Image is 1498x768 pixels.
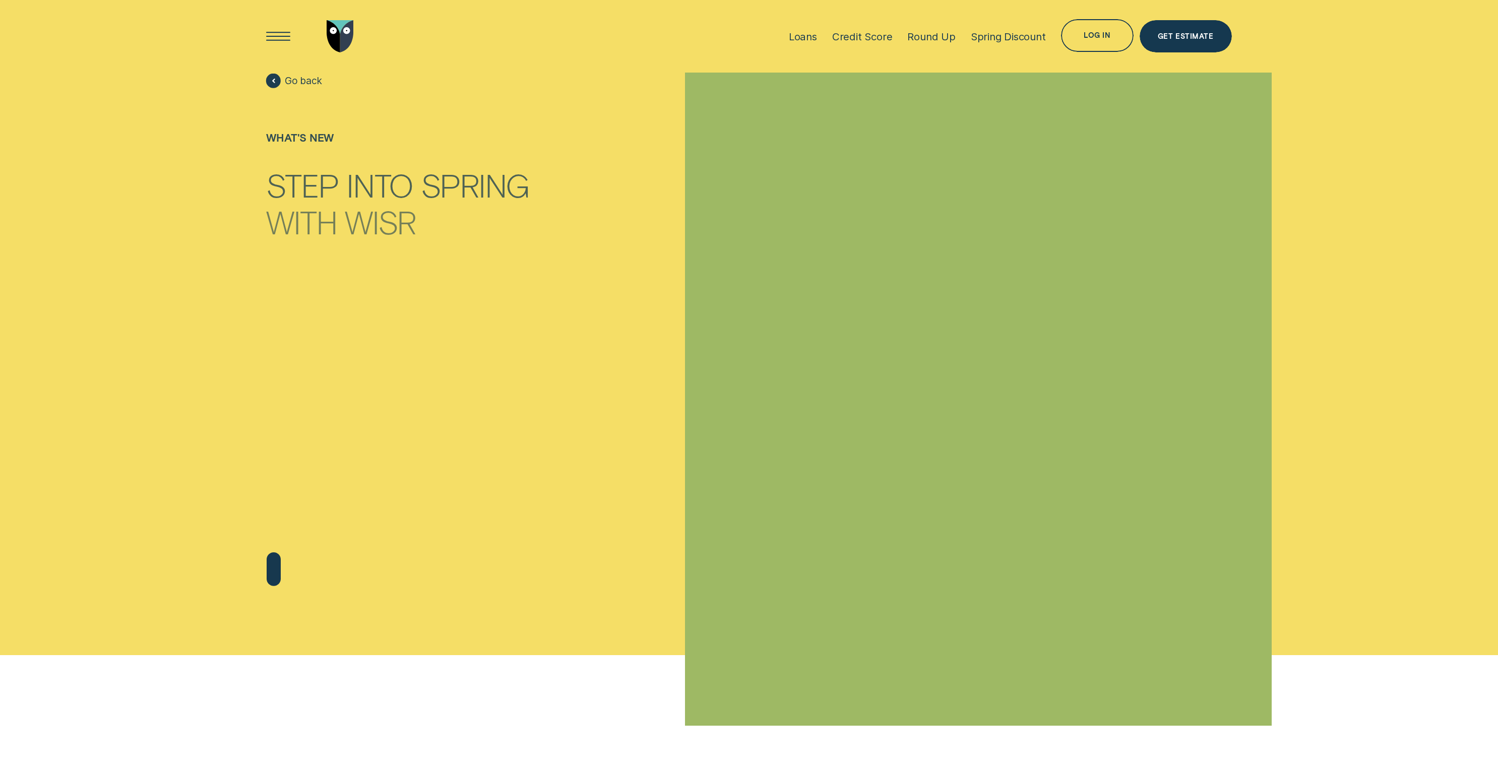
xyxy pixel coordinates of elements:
[285,75,322,87] span: Go back
[262,20,295,53] button: Open Menu
[266,205,337,238] div: with
[832,30,893,43] div: Credit Score
[971,30,1046,43] div: Spring Discount
[346,168,413,201] div: into
[327,20,354,53] img: Wisr
[345,205,416,238] div: Wisr
[789,30,817,43] div: Loans
[266,168,338,201] div: Step
[907,30,955,43] div: Round Up
[1061,19,1134,52] button: Log in
[266,74,322,88] a: Go back
[1140,20,1232,53] a: Get Estimate
[266,162,529,228] h1: Step into Spring with Wisr
[266,131,529,143] div: What's new
[421,168,529,201] div: Spring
